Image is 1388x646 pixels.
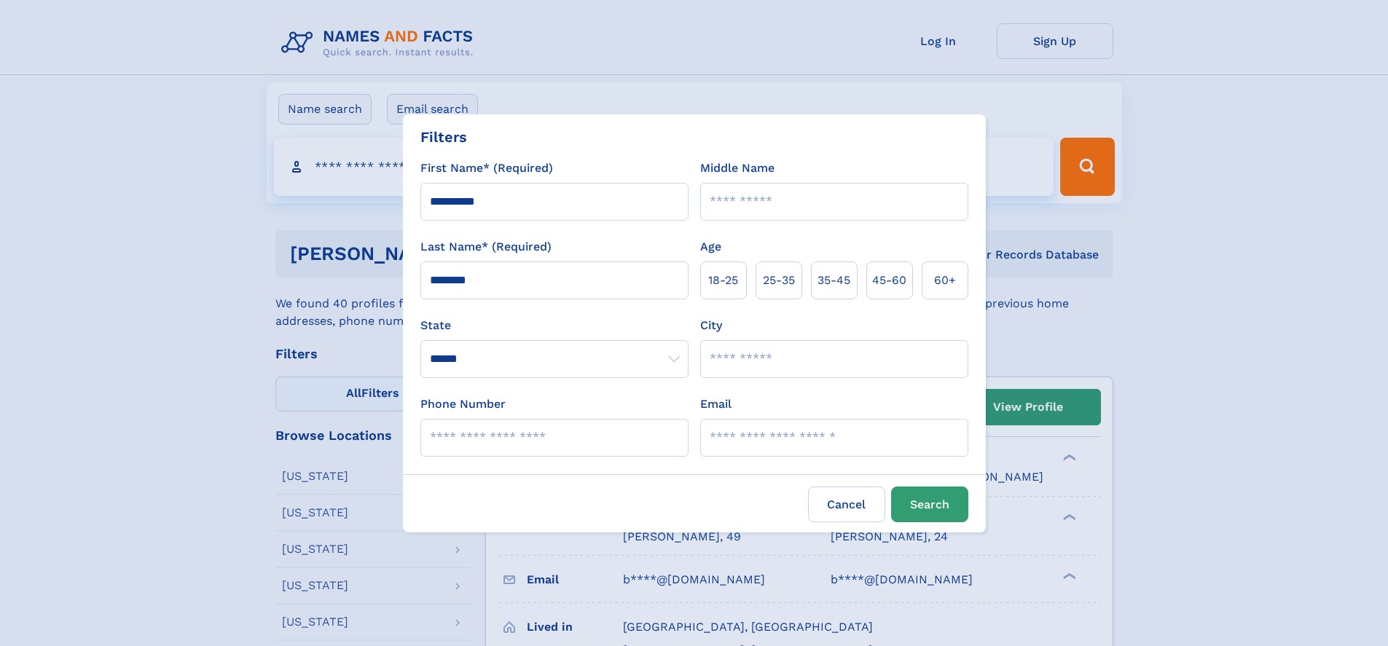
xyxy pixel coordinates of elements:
[700,238,721,256] label: Age
[700,395,732,413] label: Email
[420,395,506,413] label: Phone Number
[420,126,467,148] div: Filters
[808,487,885,522] label: Cancel
[420,159,553,177] label: First Name* (Required)
[420,238,552,256] label: Last Name* (Required)
[891,487,968,522] button: Search
[708,272,738,289] span: 18‑25
[700,159,775,177] label: Middle Name
[763,272,795,289] span: 25‑35
[934,272,956,289] span: 60+
[817,272,850,289] span: 35‑45
[872,272,906,289] span: 45‑60
[700,317,722,334] label: City
[420,317,689,334] label: State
